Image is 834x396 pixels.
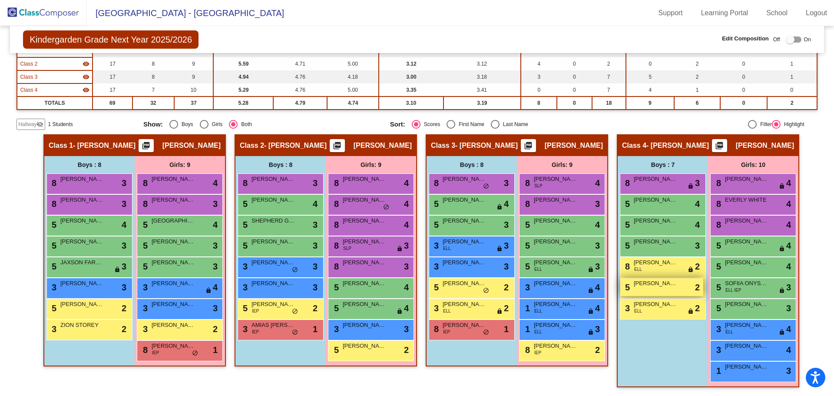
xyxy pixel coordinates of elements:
span: 5 [50,262,56,271]
td: 0 [557,57,592,70]
div: Highlight [781,120,804,128]
span: 5 [714,262,721,271]
span: 4 [404,176,409,190]
td: 0 [626,57,674,70]
td: 0 [557,70,592,83]
span: 8 [332,220,339,230]
span: [PERSON_NAME] [443,279,486,288]
span: [PERSON_NAME] [725,300,768,309]
span: Off [773,36,780,43]
span: 4 [595,281,600,294]
span: [PERSON_NAME] [152,300,195,309]
span: 3 [122,176,126,190]
span: 3 [404,239,409,252]
span: - [PERSON_NAME] [73,141,136,150]
td: 9 [174,57,214,70]
div: Girls [208,120,223,128]
span: 3 [432,262,439,271]
span: 4 [786,176,791,190]
span: 3 [504,176,509,190]
span: [PERSON_NAME] [634,258,677,267]
span: [PERSON_NAME] [443,237,486,246]
td: 0 [521,83,557,97]
div: Girls: 9 [517,156,607,173]
td: 8 [521,97,557,110]
td: 4.76 [273,83,327,97]
td: 18 [592,97,626,110]
td: 7 [592,83,626,97]
span: 3 [404,260,409,273]
span: Show: [143,120,163,128]
span: do_not_disturb_alt [292,266,298,273]
span: [PERSON_NAME] [343,300,386,309]
td: 2 [767,97,817,110]
span: 3 [122,239,126,252]
td: 2 [674,57,720,70]
span: EVERLY WHITE [725,196,768,204]
span: [PERSON_NAME] [60,300,104,309]
span: 3 [595,197,600,210]
td: 0 [720,83,767,97]
span: ELL [634,266,642,273]
span: [PERSON_NAME] [343,175,386,183]
span: [PERSON_NAME] [152,175,195,183]
span: 2 [695,260,700,273]
div: Girls: 9 [326,156,416,173]
span: Class 4 [20,86,37,94]
td: 8 [132,70,174,83]
td: 6 [674,97,720,110]
span: 5 [714,241,721,250]
span: lock [779,246,785,253]
span: 3 [50,283,56,292]
button: Print Students Details [139,139,154,152]
span: 8 [50,199,56,209]
span: [PERSON_NAME] [634,237,677,246]
span: [PERSON_NAME] [60,216,104,225]
span: [PERSON_NAME] [534,196,577,204]
td: 4 [521,57,557,70]
span: lock [588,266,594,273]
span: 4 [786,197,791,210]
td: 0 [557,83,592,97]
span: 3 [313,218,318,231]
span: 8 [50,178,56,188]
a: School [759,6,794,20]
td: 4.76 [273,70,327,83]
span: [PERSON_NAME] [252,175,295,183]
span: 5 [241,220,248,230]
span: 5 [432,283,439,292]
span: lock [779,287,785,294]
td: 7 [132,83,174,97]
span: 5 [50,241,56,250]
button: Print Students Details [712,139,727,152]
span: do_not_disturb_alt [483,183,489,190]
button: Print Students Details [521,139,536,152]
span: - [PERSON_NAME] [455,141,518,150]
span: [PERSON_NAME] [736,141,794,150]
span: 3 [213,260,218,273]
mat-icon: picture_as_pdf [332,141,342,153]
td: TOTALS [17,97,92,110]
span: 8 [714,220,721,230]
span: 5 [432,199,439,209]
button: Print Students Details [330,139,345,152]
span: [PERSON_NAME] [534,216,577,225]
span: 1 Students [48,120,73,128]
span: [PERSON_NAME] [252,279,295,288]
span: 8 [332,241,339,250]
td: 5.00 [327,57,379,70]
span: ELL [443,245,451,252]
td: 8 [132,57,174,70]
span: 8 [141,178,148,188]
span: Class 3 [431,141,455,150]
td: 3.12 [443,57,521,70]
span: [PERSON_NAME] [343,196,386,204]
span: - [PERSON_NAME] [264,141,327,150]
span: 5 [432,220,439,230]
span: [PERSON_NAME] [443,175,486,183]
span: [PERSON_NAME] [60,237,104,246]
span: [PERSON_NAME] [443,216,486,225]
span: 4 [695,218,700,231]
td: Theresa Gonzalez - Theresa Gonzalez [17,70,92,83]
span: [PERSON_NAME] [725,258,768,267]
